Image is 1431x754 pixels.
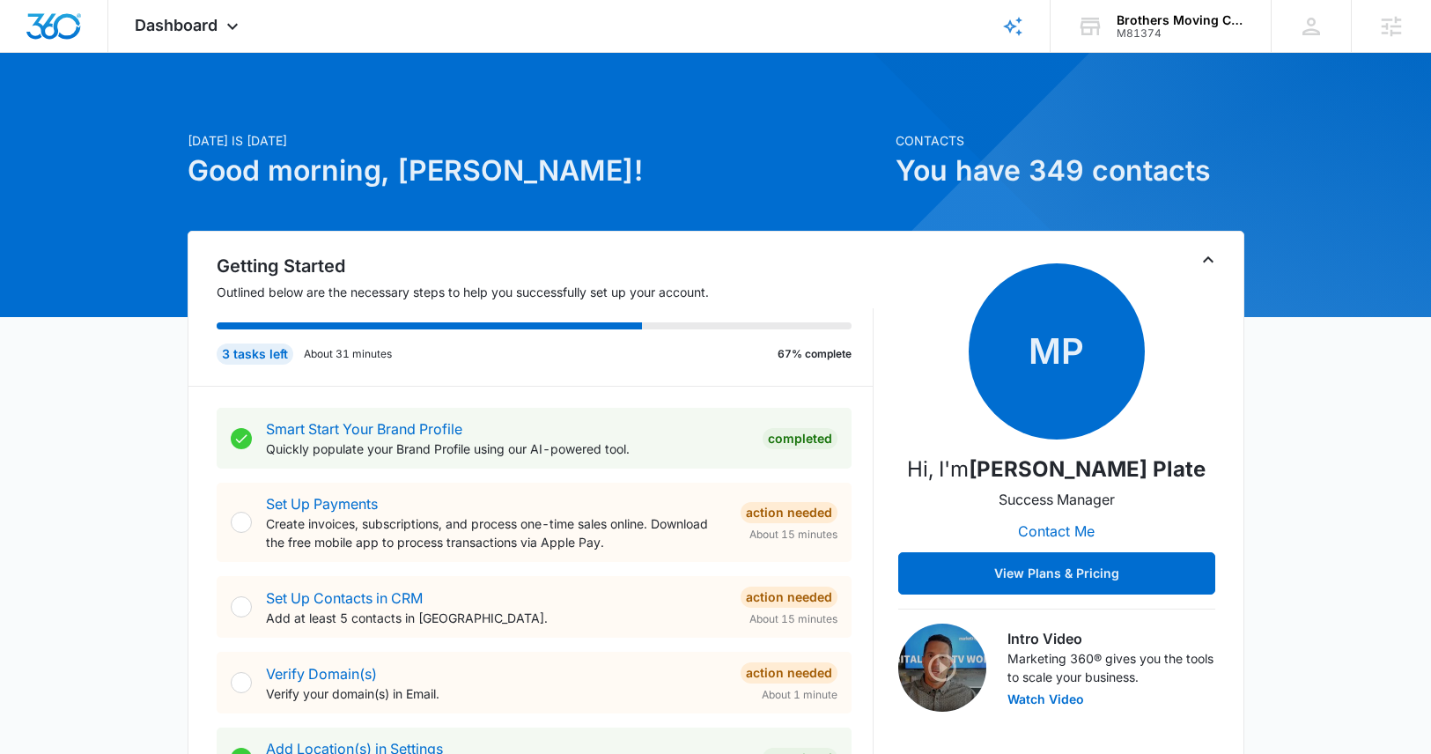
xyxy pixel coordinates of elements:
h1: You have 349 contacts [896,150,1244,192]
p: Create invoices, subscriptions, and process one-time sales online. Download the free mobile app t... [266,514,727,551]
div: account name [1117,13,1245,27]
h2: Getting Started [217,253,874,279]
div: Completed [763,428,837,449]
button: Contact Me [1000,510,1112,552]
span: Dashboard [135,16,218,34]
h3: Intro Video [1007,628,1215,649]
button: View Plans & Pricing [898,552,1215,595]
p: Quickly populate your Brand Profile using our AI-powered tool. [266,440,749,458]
a: Verify Domain(s) [266,665,377,683]
p: About 31 minutes [304,346,392,362]
a: Set Up Payments [266,495,378,513]
div: Action Needed [741,662,837,684]
p: Outlined below are the necessary steps to help you successfully set up your account. [217,283,874,301]
div: Action Needed [741,502,837,523]
p: Success Manager [999,489,1115,510]
div: Action Needed [741,587,837,608]
span: About 1 minute [762,687,837,703]
a: Set Up Contacts in CRM [266,589,423,607]
a: Smart Start Your Brand Profile [266,420,462,438]
span: About 15 minutes [749,611,837,627]
div: 3 tasks left [217,344,293,365]
p: 67% complete [778,346,852,362]
p: [DATE] is [DATE] [188,131,885,150]
button: Toggle Collapse [1198,249,1219,270]
h1: Good morning, [PERSON_NAME]! [188,150,885,192]
p: Add at least 5 contacts in [GEOGRAPHIC_DATA]. [266,609,727,627]
button: Watch Video [1007,693,1084,706]
img: Intro Video [898,624,986,712]
strong: [PERSON_NAME] Plate [969,456,1206,482]
p: Marketing 360® gives you the tools to scale your business. [1007,649,1215,686]
p: Contacts [896,131,1244,150]
span: MP [969,263,1145,440]
span: About 15 minutes [749,527,837,543]
p: Verify your domain(s) in Email. [266,684,727,703]
div: account id [1117,27,1245,40]
p: Hi, I'm [907,454,1206,485]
